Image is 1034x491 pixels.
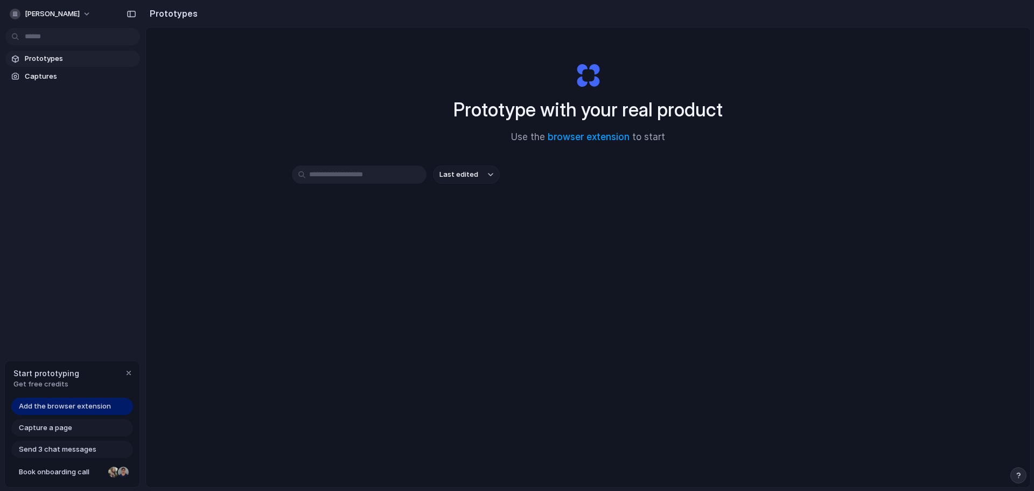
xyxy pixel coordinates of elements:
[13,379,79,390] span: Get free credits
[439,169,478,180] span: Last edited
[19,444,96,455] span: Send 3 chat messages
[11,398,133,415] a: Add the browser extension
[5,51,140,67] a: Prototypes
[433,165,500,184] button: Last edited
[453,95,723,124] h1: Prototype with your real product
[19,467,104,478] span: Book onboarding call
[25,9,80,19] span: [PERSON_NAME]
[107,466,120,479] div: Nicole Kubica
[11,464,133,481] a: Book onboarding call
[548,132,630,142] a: browser extension
[5,5,96,23] button: [PERSON_NAME]
[19,401,111,412] span: Add the browser extension
[19,423,72,433] span: Capture a page
[13,368,79,379] span: Start prototyping
[511,130,665,144] span: Use the to start
[145,7,198,20] h2: Prototypes
[5,68,140,85] a: Captures
[25,71,136,82] span: Captures
[117,466,130,479] div: Christian Iacullo
[25,53,136,64] span: Prototypes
